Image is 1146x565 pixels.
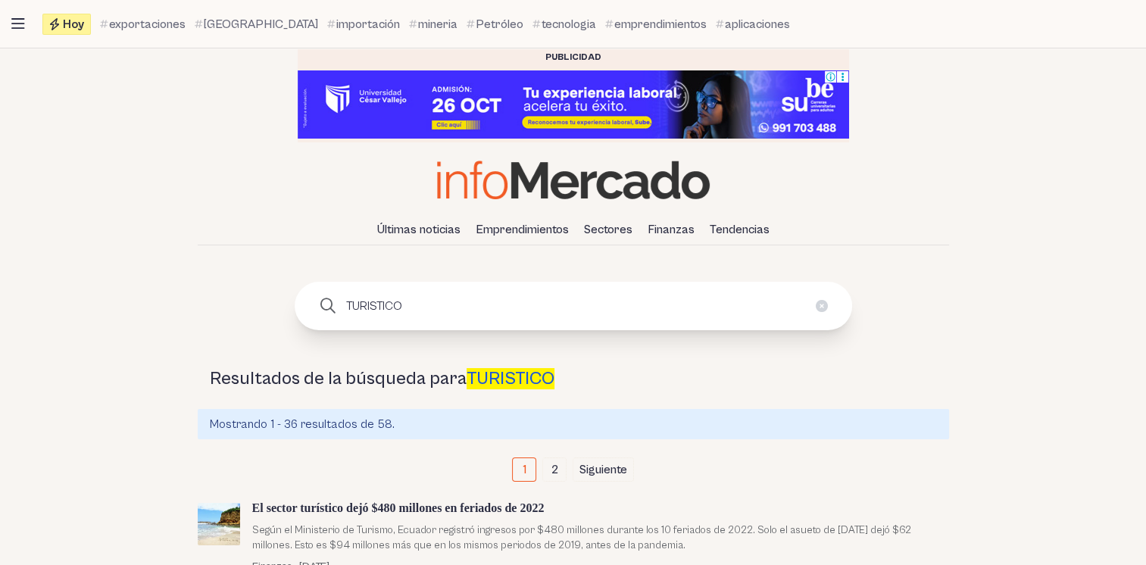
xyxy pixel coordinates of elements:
a: 2 [542,457,567,482]
span: 1 [512,457,536,482]
a: Emprendimientos [470,217,575,242]
img: El sector turístico en Ecuador logró una cifra récord de recaudación durante los feriados de 2022... [198,503,240,545]
a: Siguiente [573,457,634,482]
span: Petróleo [476,15,523,33]
p: Mostrando 1 - 36 resultados de 58. [198,409,949,439]
span: emprendimientos [614,15,707,33]
a: exportaciones [100,15,186,33]
span: aplicaciones [725,15,790,33]
span: Hoy [63,18,84,30]
span: [GEOGRAPHIC_DATA] [204,15,318,33]
a: emprendimientos [605,15,707,33]
span: importación [336,15,400,33]
p: Según el Ministerio de Turismo, Ecuador registró ingresos por $480 millones durante los 10 feriad... [252,523,949,553]
input: Ingresa algunas palabras clave… [343,282,810,330]
span: exportaciones [109,15,186,33]
a: aplicaciones [716,15,790,33]
a: tecnologia [532,15,596,33]
a: Tendencias [704,217,776,242]
h2: Resultados de la búsqueda para [198,367,949,391]
img: Infomercado Ecuador logo [437,161,710,199]
a: Petróleo [467,15,523,33]
div: Publicidad [298,48,849,67]
a: mineria [409,15,457,33]
a: El sector turístico dejó $480 millones en feriados de 2022 [252,500,949,517]
a: importación [327,15,400,33]
a: Últimas noticias [371,217,467,242]
span: mineria [418,15,457,33]
a: Finanzas [642,217,701,242]
span: tecnologia [542,15,596,33]
a: [GEOGRAPHIC_DATA] [195,15,318,33]
iframe: Advertisement [298,70,849,139]
a: Sectores [578,217,639,242]
span: TURISTICO [467,368,554,389]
